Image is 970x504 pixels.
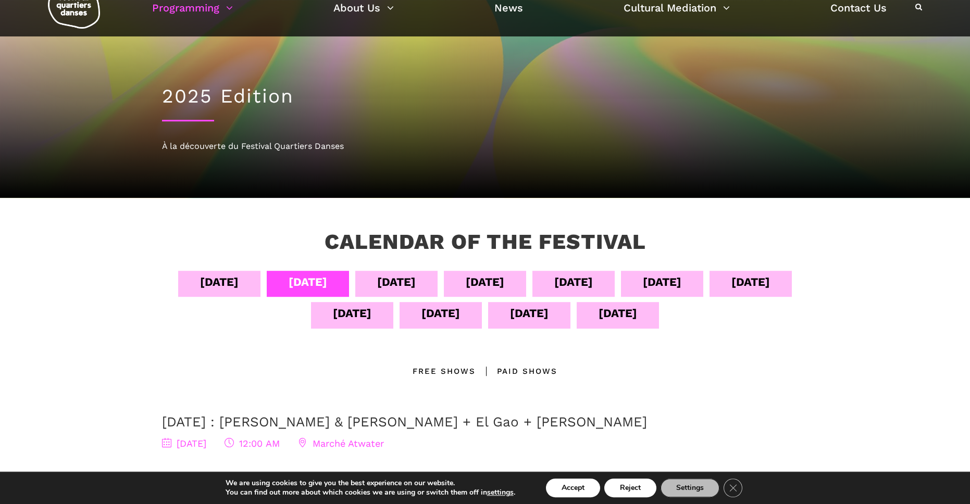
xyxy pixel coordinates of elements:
button: Close GDPR Cookie Banner [724,478,742,497]
div: [DATE] [510,304,549,322]
div: Free Shows [413,365,476,377]
span: [DATE] [162,438,206,449]
div: [DATE] [643,273,681,291]
div: [DATE] [554,273,593,291]
div: [DATE] [599,304,637,322]
span: Marché Atwater [298,438,384,449]
h3: Calendar of the Festival [325,229,646,255]
button: settings [487,488,514,497]
div: Paid shows [476,365,557,377]
button: Accept [546,478,600,497]
button: Settings [661,478,719,497]
p: We are using cookies to give you the best experience on our website. [226,478,515,488]
div: À la découverte du Festival Quartiers Danses [162,140,808,153]
div: [DATE] [466,273,504,291]
div: [DATE] [377,273,416,291]
span: 12:00 AM [225,438,280,449]
h1: 2025 Edition [162,85,808,108]
p: You can find out more about which cookies we are using or switch them off in . [226,488,515,497]
div: [DATE] [200,273,239,291]
div: [DATE] [333,304,371,322]
div: [DATE] [421,304,460,322]
div: [DATE] [731,273,770,291]
a: [DATE] : [PERSON_NAME] & [PERSON_NAME] + El Gao + [PERSON_NAME] [162,414,647,430]
div: [DATE] [289,273,327,291]
button: Reject [604,478,656,497]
